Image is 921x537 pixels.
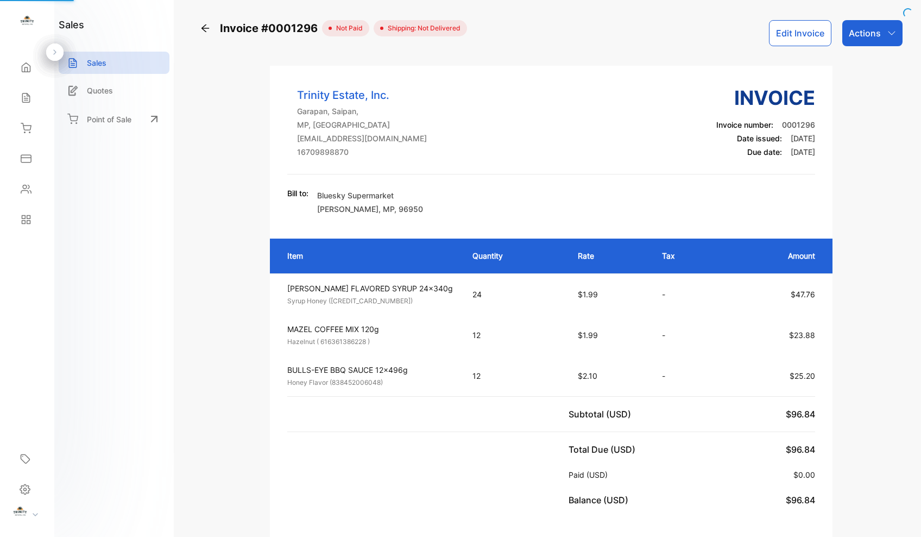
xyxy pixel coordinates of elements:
span: $23.88 [789,330,815,340]
span: $1.99 [578,330,598,340]
p: 12 [472,370,556,382]
p: MAZEL COFFEE MIX 120g [287,323,453,335]
button: Edit Invoice [769,20,831,46]
p: Total Due (USD) [569,443,640,456]
p: Quotes [87,85,113,96]
p: Trinity Estate, Inc. [297,87,427,103]
span: not paid [332,23,363,33]
a: Point of Sale [59,107,169,131]
span: $96.84 [786,444,815,455]
p: MP, [GEOGRAPHIC_DATA] [297,119,427,130]
span: $1.99 [578,290,598,299]
span: [DATE] [791,134,815,143]
span: $25.20 [790,371,815,380]
p: Hazelnut ( 616361386228 ) [287,337,453,347]
p: Actions [849,27,881,40]
p: Paid (USD) [569,469,612,480]
span: $96.84 [786,409,815,420]
p: Point of Sale [87,114,131,125]
img: profile [12,505,28,521]
p: Balance (USD) [569,494,633,507]
button: Actions [842,20,903,46]
p: Rate [578,250,640,261]
h1: sales [59,17,84,32]
p: Syrup Honey ([CREDIT_CARD_NUMBER]) [287,296,453,306]
p: Tax [662,250,710,261]
p: 24 [472,289,556,300]
p: BULLS-EYE BBQ SAUCE 12x496g [287,364,453,376]
p: 12 [472,329,556,341]
img: logo [19,14,35,30]
p: - [662,370,710,382]
span: Invoice #0001296 [220,20,322,36]
p: Garapan, Saipan, [297,105,427,117]
p: Item [287,250,451,261]
p: [PERSON_NAME] FLAVORED SYRUP 24x340g [287,283,453,294]
span: Invoice number: [716,120,773,129]
p: Sales [87,57,106,68]
p: Bill to: [287,188,308,199]
a: Quotes [59,79,169,102]
p: [EMAIL_ADDRESS][DOMAIN_NAME] [297,133,427,144]
span: Date issued: [737,134,782,143]
span: , MP [379,204,394,214]
h3: Invoice [716,83,815,113]
span: $96.84 [786,495,815,505]
a: Sales [59,52,169,74]
span: [DATE] [791,147,815,157]
span: [PERSON_NAME] [317,204,379,214]
span: , 96950 [394,204,423,214]
p: Honey Flavor (838452006048) [287,378,453,388]
span: 0001296 [782,120,815,129]
p: Quantity [472,250,556,261]
span: $0.00 [793,470,815,479]
p: Amount [731,250,815,261]
p: - [662,329,710,341]
p: - [662,289,710,300]
p: 16709898870 [297,146,427,158]
span: $47.76 [791,290,815,299]
span: $2.10 [578,371,597,380]
span: Due date: [747,147,782,157]
p: Subtotal (USD) [569,408,635,421]
p: Bluesky Supermarket [317,190,423,201]
span: Shipping: Not Delivered [383,23,460,33]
